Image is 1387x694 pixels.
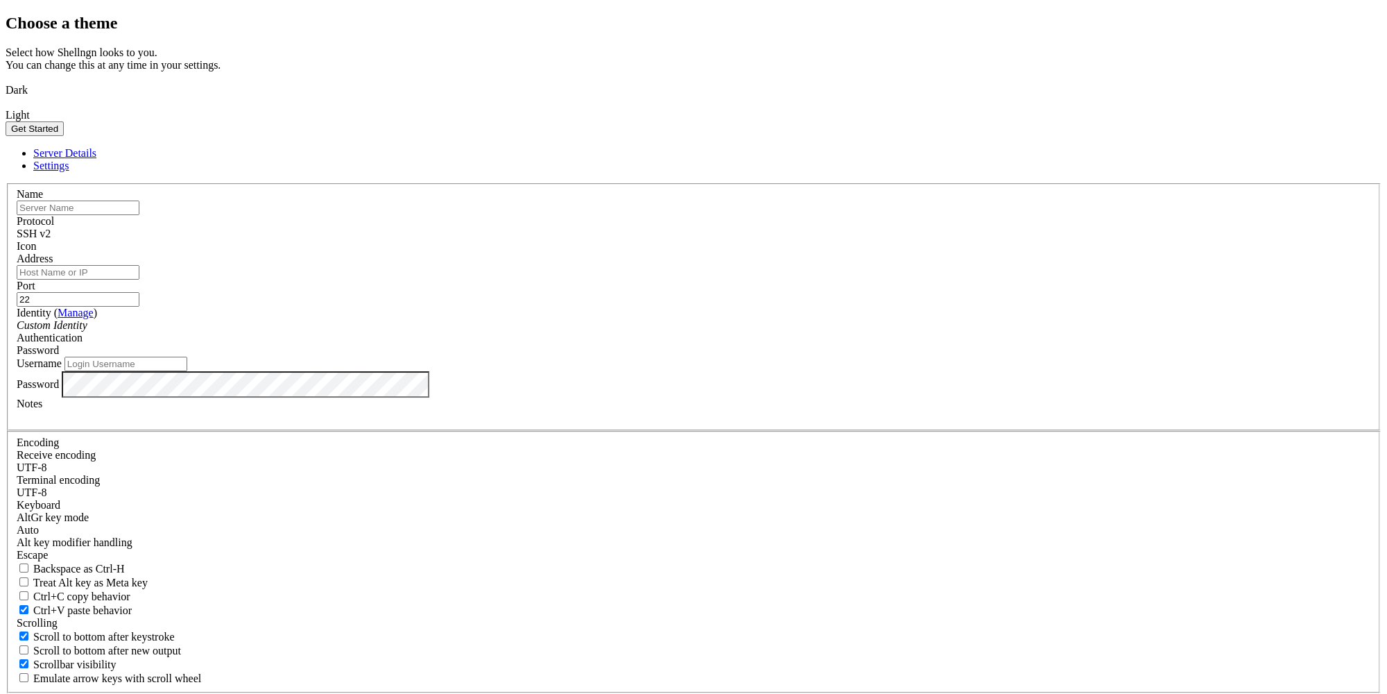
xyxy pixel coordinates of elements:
div: Custom Identity [17,319,1370,332]
input: Port Number [17,292,139,307]
span: Backspace as Ctrl-H [33,563,125,575]
div: Password [17,344,1370,357]
label: Set the expected encoding for data received from the host. If the encodings do not match, visual ... [17,449,96,461]
label: Address [17,253,53,264]
label: Encoding [17,437,59,448]
div: SSH v2 [17,228,1370,240]
div: UTF-8 [17,486,1370,499]
span: Auto [17,524,39,536]
input: Ctrl+V paste behavior [19,605,28,614]
label: Keyboard [17,499,60,511]
label: Username [17,357,62,369]
label: Whether to scroll to the bottom on any keystroke. [17,631,175,643]
h2: Choose a theme [6,14,1381,33]
a: Manage [58,307,94,319]
label: If true, the backspace should send BS ('\x08', aka ^H). Otherwise the backspace key should send '... [17,563,125,575]
label: Identity [17,307,97,319]
label: Icon [17,240,36,252]
span: Ctrl+C copy behavior [33,591,130,602]
label: When using the alternative screen buffer, and DECCKM (Application Cursor Keys) is active, mouse w... [17,672,201,684]
span: Scroll to bottom after keystroke [33,631,175,643]
div: Escape [17,549,1370,561]
span: Ctrl+V paste behavior [33,604,132,616]
a: Settings [33,160,69,171]
label: Port [17,280,35,291]
input: Scroll to bottom after keystroke [19,632,28,641]
label: Protocol [17,215,54,227]
label: The default terminal encoding. ISO-2022 enables character map translations (like graphics maps). ... [17,474,100,486]
label: Password [17,378,59,390]
a: Server Details [33,147,96,159]
span: Emulate arrow keys with scroll wheel [33,672,201,684]
input: Backspace as Ctrl-H [19,564,28,573]
div: Light [6,109,1381,121]
label: Name [17,188,43,200]
input: Scrollbar visibility [19,659,28,668]
div: UTF-8 [17,462,1370,474]
label: Scrolling [17,617,58,629]
input: Login Username [64,357,187,371]
span: Scroll to bottom after new output [33,645,181,657]
span: Escape [17,549,48,561]
div: Auto [17,524,1370,536]
span: Treat Alt key as Meta key [33,577,148,589]
label: Set the expected encoding for data received from the host. If the encodings do not match, visual ... [17,511,89,523]
span: Password [17,344,59,356]
div: Dark [6,84,1381,96]
label: Whether the Alt key acts as a Meta key or as a distinct Alt key. [17,577,148,589]
label: Authentication [17,332,83,344]
span: UTF-8 [17,486,47,498]
label: Notes [17,398,42,409]
span: ( ) [54,307,97,319]
label: The vertical scrollbar mode. [17,659,117,670]
input: Scroll to bottom after new output [19,645,28,654]
input: Server Name [17,201,139,215]
input: Treat Alt key as Meta key [19,577,28,586]
span: SSH v2 [17,228,51,239]
div: Select how Shellngn looks to you. You can change this at any time in your settings. [6,46,1381,71]
label: Scroll to bottom after new output. [17,645,181,657]
input: Host Name or IP [17,265,139,280]
button: Get Started [6,121,64,136]
span: UTF-8 [17,462,47,473]
span: Scrollbar visibility [33,659,117,670]
input: Ctrl+C copy behavior [19,591,28,600]
i: Custom Identity [17,319,87,331]
label: Ctrl+V pastes if true, sends ^V to host if false. Ctrl+Shift+V sends ^V to host if true, pastes i... [17,604,132,616]
label: Ctrl-C copies if true, send ^C to host if false. Ctrl-Shift-C sends ^C to host if true, copies if... [17,591,130,602]
label: Controls how the Alt key is handled. Escape: Send an ESC prefix. 8-Bit: Add 128 to the typed char... [17,536,132,548]
input: Emulate arrow keys with scroll wheel [19,673,28,682]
